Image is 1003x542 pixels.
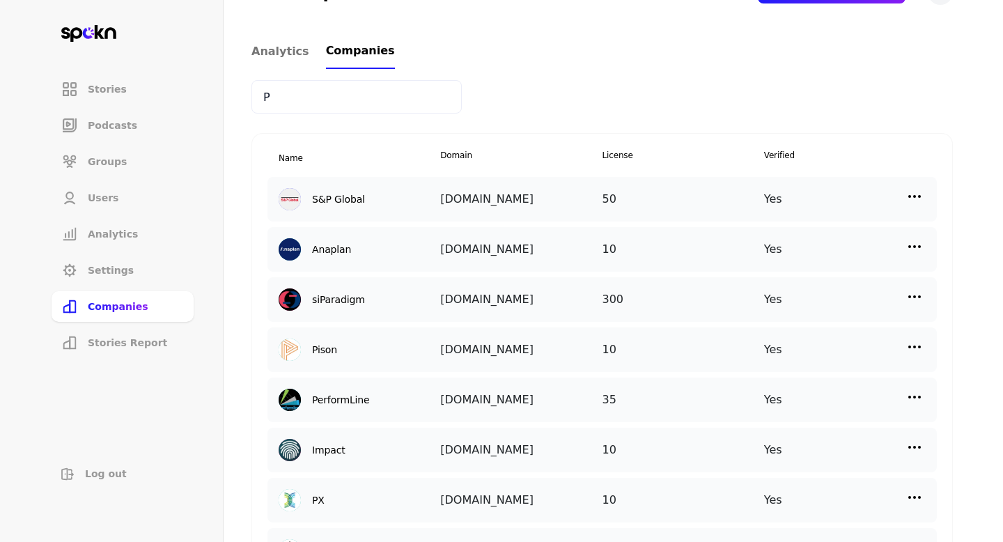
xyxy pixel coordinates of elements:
div: [DOMAIN_NAME] [440,288,602,311]
h2: siParadigm [312,294,365,306]
div: [DOMAIN_NAME] [440,489,602,511]
span: Podcasts [88,118,137,132]
a: Analytics [50,217,195,251]
a: Stories [50,72,195,106]
h2: Pison [312,344,337,356]
span: Users [88,191,118,205]
a: Analytics [251,34,309,69]
h2: PX [312,495,325,506]
span: Domain [440,149,602,166]
h2: Impact [312,444,345,456]
h2: Anaplan [312,244,351,256]
img: company-1590067437091-867144.jpg [279,238,301,261]
span: Stories Report [88,336,167,350]
a: Groups [50,145,195,178]
div: [DOMAIN_NAME] [440,339,602,361]
a: Companies [50,290,195,323]
span: Analytics [88,227,138,241]
h2: S&P Global [312,194,365,206]
span: Verified [764,149,926,166]
div: 10 [602,489,764,511]
span: Settings [88,263,134,277]
div: 300 [602,288,764,311]
img: company-1593417966192-563611.jpg [279,439,301,461]
button: Log out [50,461,195,486]
div: Yes [764,439,926,461]
div: Yes [764,389,926,411]
a: Settings [50,254,195,287]
span: Analytics [251,43,309,60]
span: Log out [85,467,127,481]
div: [DOMAIN_NAME] [440,439,602,461]
span: License [602,149,764,166]
div: 35 [602,389,764,411]
span: Companies [88,300,148,313]
div: Yes [764,188,926,210]
img: company-1592851472423-96427.jpg [279,389,301,411]
div: 10 [602,439,764,461]
div: Yes [764,489,926,511]
span: Name [279,153,303,163]
a: Stories Report [50,326,195,359]
a: Podcasts [50,109,195,142]
img: company-1592408660890-682996.jpg [279,339,301,361]
a: Users [50,181,195,215]
span: Companies [326,42,395,59]
div: 10 [602,238,764,261]
div: 50 [602,188,764,210]
span: Stories [88,82,127,96]
img: company-1592325570549-929316.jpg [279,288,301,311]
div: [DOMAIN_NAME] [440,238,602,261]
div: [DOMAIN_NAME] [440,389,602,411]
a: Companies [326,34,395,69]
img: company-1594219715225-420969.jpg [279,489,301,511]
input: Search [251,80,462,114]
div: [DOMAIN_NAME] [440,188,602,210]
span: Groups [88,155,127,169]
h2: PerformLine [312,394,369,406]
div: Yes [764,238,926,261]
div: Yes [764,288,926,311]
img: logo_spg_rtng_home.png [279,188,301,210]
div: Yes [764,339,926,361]
div: 10 [602,339,764,361]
